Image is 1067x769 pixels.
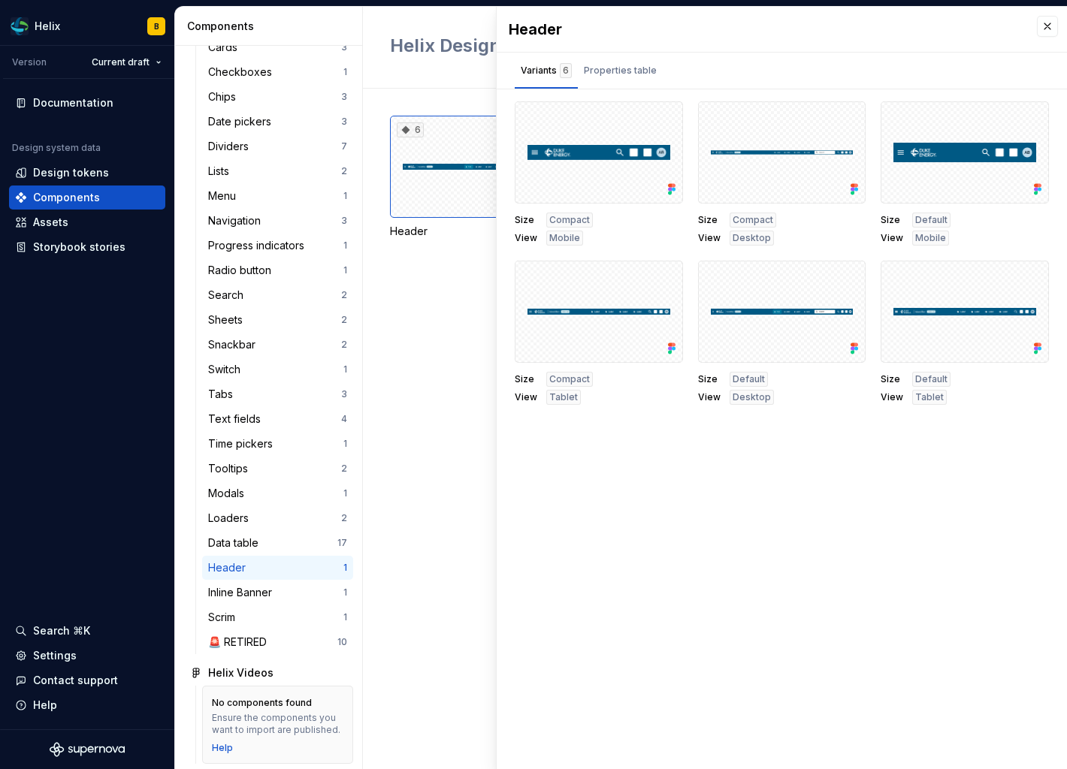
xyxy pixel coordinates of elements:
[208,511,255,526] div: Loaders
[202,283,353,307] a: Search2
[560,63,572,78] div: 6
[733,373,765,385] span: Default
[509,19,1022,40] div: Header
[202,531,353,555] a: Data table17
[549,391,578,403] span: Tablet
[202,333,353,357] a: Snackbar2
[341,413,347,425] div: 4
[202,581,353,605] a: Inline Banner1
[33,240,125,255] div: Storybook stories
[698,214,721,226] span: Size
[881,232,903,244] span: View
[343,438,347,450] div: 1
[202,556,353,580] a: Header1
[208,65,278,80] div: Checkboxes
[341,512,347,524] div: 2
[208,665,274,680] div: Helix Videos
[208,387,239,402] div: Tabs
[549,214,590,226] span: Compact
[698,391,721,403] span: View
[202,35,353,59] a: Cards3
[50,742,125,757] svg: Supernova Logo
[549,232,580,244] span: Mobile
[208,114,277,129] div: Date pickers
[341,116,347,128] div: 3
[202,159,353,183] a: Lists2
[390,224,557,239] div: Header
[515,391,537,403] span: View
[341,289,347,301] div: 2
[208,436,279,451] div: Time pickers
[208,635,273,650] div: 🚨 RETIRED
[202,457,353,481] a: Tooltips2
[202,407,353,431] a: Text fields4
[698,232,721,244] span: View
[202,382,353,406] a: Tabs3
[33,95,113,110] div: Documentation
[390,35,583,56] span: Helix Design System /
[208,238,310,253] div: Progress indicators
[9,693,165,717] button: Help
[515,373,537,385] span: Size
[85,52,168,73] button: Current draft
[733,214,773,226] span: Compact
[208,288,249,303] div: Search
[9,91,165,115] a: Documentation
[202,630,353,654] a: 🚨 RETIRED10
[9,185,165,210] a: Components
[521,63,572,78] div: Variants
[202,134,353,158] a: Dividers7
[915,232,946,244] span: Mobile
[187,19,356,34] div: Components
[343,587,347,599] div: 1
[208,337,261,352] div: Snackbar
[341,463,347,475] div: 2
[343,562,347,574] div: 1
[881,391,903,403] span: View
[341,388,347,400] div: 3
[208,585,278,600] div: Inline Banner
[915,373,948,385] span: Default
[208,312,249,327] div: Sheets
[212,697,312,709] div: No components found
[12,56,47,68] div: Version
[208,164,235,179] div: Lists
[202,357,353,381] a: Switch1
[202,432,353,456] a: Time pickers1
[33,190,100,205] div: Components
[881,214,903,226] span: Size
[515,214,537,226] span: Size
[184,661,353,685] a: Helix Videos
[11,17,29,35] img: f6f21888-ac52-4431-a6ea-009a12e2bf23.png
[202,85,353,109] a: Chips3
[515,232,537,244] span: View
[212,742,233,754] a: Help
[33,648,77,663] div: Settings
[881,373,903,385] span: Size
[33,673,118,688] div: Contact support
[9,210,165,234] a: Assets
[390,34,827,58] h2: Header
[208,89,242,104] div: Chips
[9,619,165,643] button: Search ⌘K
[343,240,347,252] div: 1
[208,188,242,204] div: Menu
[33,165,109,180] div: Design tokens
[35,19,60,34] div: Helix
[208,535,264,550] div: Data table
[208,412,267,427] div: Text fields
[9,235,165,259] a: Storybook stories
[12,142,101,154] div: Design system data
[341,165,347,177] div: 2
[208,263,277,278] div: Radio button
[343,264,347,276] div: 1
[208,560,252,575] div: Header
[202,184,353,208] a: Menu1
[208,461,254,476] div: Tooltips
[208,610,241,625] div: Scrim
[341,314,347,326] div: 2
[343,611,347,623] div: 1
[92,56,150,68] span: Current draft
